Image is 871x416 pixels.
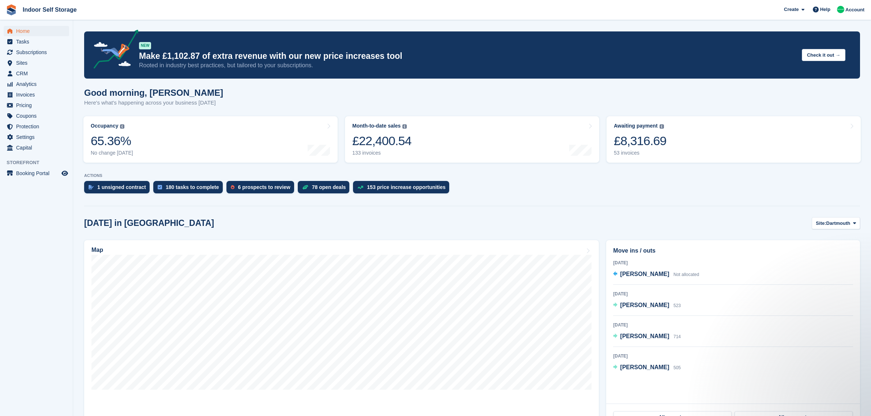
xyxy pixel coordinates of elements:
span: Subscriptions [16,47,60,57]
span: Coupons [16,111,60,121]
a: Occupancy 65.36% No change [DATE] [83,116,338,163]
h2: Move ins / outs [613,246,853,255]
div: 53 invoices [614,150,667,156]
span: Dartmouth [826,220,851,227]
span: Tasks [16,37,60,47]
a: Preview store [60,169,69,178]
img: icon-info-grey-7440780725fd019a000dd9b08b2336e03edf1995a4989e88bcd33f0948082b44.svg [660,124,664,129]
span: Analytics [16,79,60,89]
span: Invoices [16,90,60,100]
span: Pricing [16,100,60,110]
div: Month-to-date sales [352,123,401,129]
img: Helen Nicholls [837,6,844,13]
div: £8,316.69 [614,133,667,148]
a: menu [4,68,69,79]
div: 180 tasks to complete [166,184,219,190]
span: Account [845,6,864,14]
div: Occupancy [91,123,118,129]
h1: Good morning, [PERSON_NAME] [84,88,223,98]
a: 1 unsigned contract [84,181,153,197]
span: Site: [816,220,826,227]
span: Sites [16,58,60,68]
a: menu [4,121,69,132]
div: NEW [139,42,151,49]
div: [DATE] [613,260,853,266]
a: [PERSON_NAME] Not allocated [613,270,699,279]
img: prospect-51fa495bee0391a8d652442698ab0144808aea92771e9ea1ae160a38d050c398.svg [231,185,234,189]
div: 78 open deals [312,184,346,190]
div: [DATE] [613,291,853,297]
div: 6 prospects to review [238,184,290,190]
p: ACTIONS [84,173,860,178]
a: 180 tasks to complete [153,181,226,197]
button: Check it out → [802,49,845,61]
h2: [DATE] in [GEOGRAPHIC_DATA] [84,218,214,228]
div: 153 price increase opportunities [367,184,446,190]
a: Indoor Self Storage [20,4,80,16]
a: menu [4,168,69,178]
span: Create [784,6,799,13]
img: task-75834270c22a3079a89374b754ae025e5fb1db73e45f91037f5363f120a921f8.svg [158,185,162,189]
a: [PERSON_NAME] 714 [613,332,681,341]
div: £22,400.54 [352,133,412,148]
a: menu [4,26,69,36]
span: Home [16,26,60,36]
img: icon-info-grey-7440780725fd019a000dd9b08b2336e03edf1995a4989e88bcd33f0948082b44.svg [402,124,407,129]
a: Month-to-date sales £22,400.54 133 invoices [345,116,599,163]
a: menu [4,47,69,57]
p: Make £1,102.87 of extra revenue with our new price increases tool [139,51,796,61]
span: Settings [16,132,60,142]
span: CRM [16,68,60,79]
h2: Map [91,247,103,253]
span: [PERSON_NAME] [620,364,669,370]
a: Awaiting payment £8,316.69 53 invoices [607,116,861,163]
div: [DATE] [613,353,853,359]
a: menu [4,143,69,153]
div: Awaiting payment [614,123,658,129]
button: Site: Dartmouth [812,217,860,229]
span: 505 [673,365,681,370]
a: [PERSON_NAME] 505 [613,363,681,372]
img: deal-1b604bf984904fb50ccaf53a9ad4b4a5d6e5aea283cecdc64d6e3604feb123c2.svg [302,185,308,190]
div: [DATE] [613,322,853,328]
span: Storefront [7,159,73,166]
a: menu [4,111,69,121]
a: [PERSON_NAME] 523 [613,301,681,310]
span: Not allocated [673,272,699,277]
div: 1 unsigned contract [97,184,146,190]
span: 523 [673,303,681,308]
a: 78 open deals [298,181,353,197]
span: [PERSON_NAME] [620,271,669,277]
img: contract_signature_icon-13c848040528278c33f63329250d36e43548de30e8caae1d1a13099fd9432cc5.svg [89,185,94,189]
span: Booking Portal [16,168,60,178]
span: Capital [16,143,60,153]
span: [PERSON_NAME] [620,333,669,339]
div: 65.36% [91,133,133,148]
span: Protection [16,121,60,132]
img: price-adjustments-announcement-icon-8257ccfd72463d97f412b2fc003d46551f7dbcb40ab6d574587a9cd5c0d94... [87,30,139,71]
a: menu [4,90,69,100]
div: No change [DATE] [91,150,133,156]
div: 133 invoices [352,150,412,156]
p: Here's what's happening across your business [DATE] [84,99,223,107]
a: menu [4,58,69,68]
img: icon-info-grey-7440780725fd019a000dd9b08b2336e03edf1995a4989e88bcd33f0948082b44.svg [120,124,124,129]
img: price_increase_opportunities-93ffe204e8149a01c8c9dc8f82e8f89637d9d84a8eef4429ea346261dce0b2c0.svg [357,186,363,189]
a: 153 price increase opportunities [353,181,453,197]
span: Help [820,6,830,13]
a: menu [4,132,69,142]
a: menu [4,100,69,110]
a: 6 prospects to review [226,181,298,197]
img: stora-icon-8386f47178a22dfd0bd8f6a31ec36ba5ce8667c1dd55bd0f319d3a0aa187defe.svg [6,4,17,15]
a: menu [4,79,69,89]
a: menu [4,37,69,47]
span: 714 [673,334,681,339]
p: Rooted in industry best practices, but tailored to your subscriptions. [139,61,796,69]
span: [PERSON_NAME] [620,302,669,308]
